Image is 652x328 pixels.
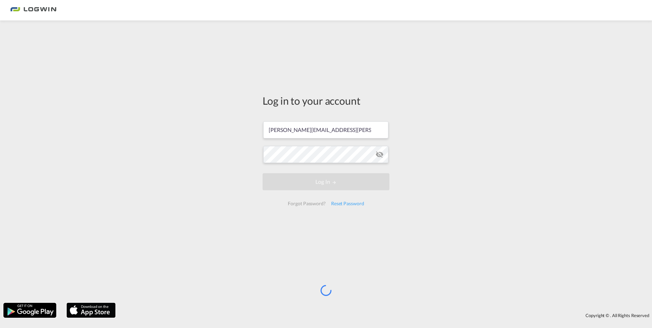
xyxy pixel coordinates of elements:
[119,310,652,321] div: Copyright © . All Rights Reserved
[328,197,367,210] div: Reset Password
[66,302,116,318] img: apple.png
[10,3,56,18] img: 2761ae10d95411efa20a1f5e0282d2d7.png
[375,150,384,159] md-icon: icon-eye-off
[263,93,389,108] div: Log in to your account
[3,302,57,318] img: google.png
[285,197,328,210] div: Forgot Password?
[263,173,389,190] button: LOGIN
[263,121,388,138] input: Enter email/phone number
